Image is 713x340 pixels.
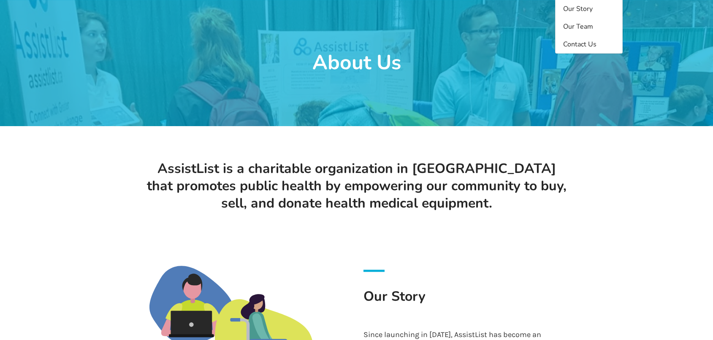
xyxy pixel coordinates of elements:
[312,50,401,76] h1: About Us
[563,40,596,49] span: Contact Us
[563,4,593,13] span: Our Story
[563,22,593,31] span: Our Team
[363,287,564,323] h1: Our Story
[143,160,570,212] h1: AssistList is a charitable organization in [GEOGRAPHIC_DATA] that promotes public health by empow...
